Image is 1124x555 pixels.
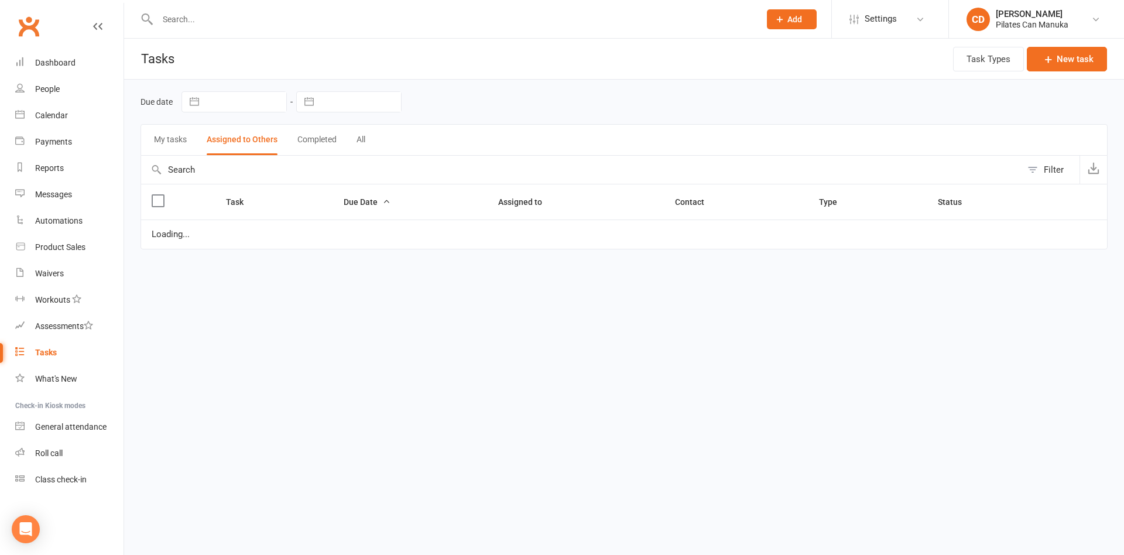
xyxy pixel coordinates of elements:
div: CD [967,8,990,31]
a: Product Sales [15,234,124,261]
button: Add [767,9,817,29]
a: Roll call [15,440,124,467]
button: Task [226,195,256,209]
button: Contact [675,195,717,209]
a: Clubworx [14,12,43,41]
a: Calendar [15,102,124,129]
div: Assessments [35,321,93,331]
div: Product Sales [35,242,85,252]
span: Add [787,15,802,24]
div: Messages [35,190,72,199]
span: Settings [865,6,897,32]
div: What's New [35,374,77,383]
h1: Tasks [124,39,179,79]
button: Assigned to Others [207,125,277,155]
a: Payments [15,129,124,155]
a: Workouts [15,287,124,313]
div: Open Intercom Messenger [12,515,40,543]
button: Task Types [953,47,1024,71]
label: Due date [140,97,173,107]
div: Tasks [35,348,57,357]
div: Reports [35,163,64,173]
a: Messages [15,181,124,208]
a: Tasks [15,340,124,366]
a: People [15,76,124,102]
button: New task [1027,47,1107,71]
div: Automations [35,216,83,225]
div: Payments [35,137,72,146]
button: Due Date [344,195,390,209]
div: Workouts [35,295,70,304]
span: Contact [675,197,717,207]
div: Class check-in [35,475,87,484]
a: What's New [15,366,124,392]
button: All [357,125,365,155]
div: People [35,84,60,94]
button: Assigned to [498,195,555,209]
div: Pilates Can Manuka [996,19,1068,30]
button: My tasks [154,125,187,155]
span: Due Date [344,197,390,207]
a: Assessments [15,313,124,340]
div: Calendar [35,111,68,120]
div: Dashboard [35,58,76,67]
a: Class kiosk mode [15,467,124,493]
div: Waivers [35,269,64,278]
button: Status [938,195,975,209]
span: Type [819,197,850,207]
a: Dashboard [15,50,124,76]
div: General attendance [35,422,107,431]
button: Type [819,195,850,209]
a: General attendance kiosk mode [15,414,124,440]
input: Search... [154,11,752,28]
a: Waivers [15,261,124,287]
span: Status [938,197,975,207]
div: [PERSON_NAME] [996,9,1068,19]
button: Filter [1022,156,1080,184]
span: Assigned to [498,197,555,207]
div: Filter [1044,163,1064,177]
div: Roll call [35,448,63,458]
input: Search [141,156,1022,184]
button: Completed [297,125,337,155]
a: Reports [15,155,124,181]
td: Loading... [141,220,1107,249]
span: Task [226,197,256,207]
a: Automations [15,208,124,234]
